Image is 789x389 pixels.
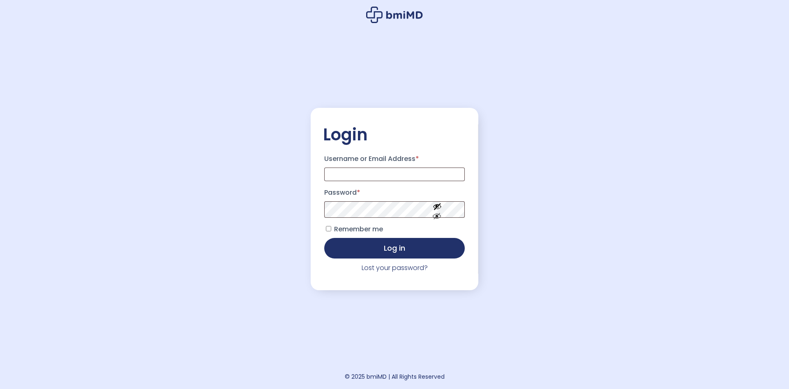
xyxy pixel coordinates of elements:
span: Remember me [334,224,383,234]
button: Log in [324,238,465,259]
h2: Login [323,124,466,145]
button: Show password [414,195,460,224]
input: Remember me [326,226,331,231]
label: Password [324,186,465,199]
label: Username or Email Address [324,152,465,165]
div: © 2025 bmiMD | All Rights Reserved [345,371,445,382]
a: Lost your password? [362,263,428,273]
